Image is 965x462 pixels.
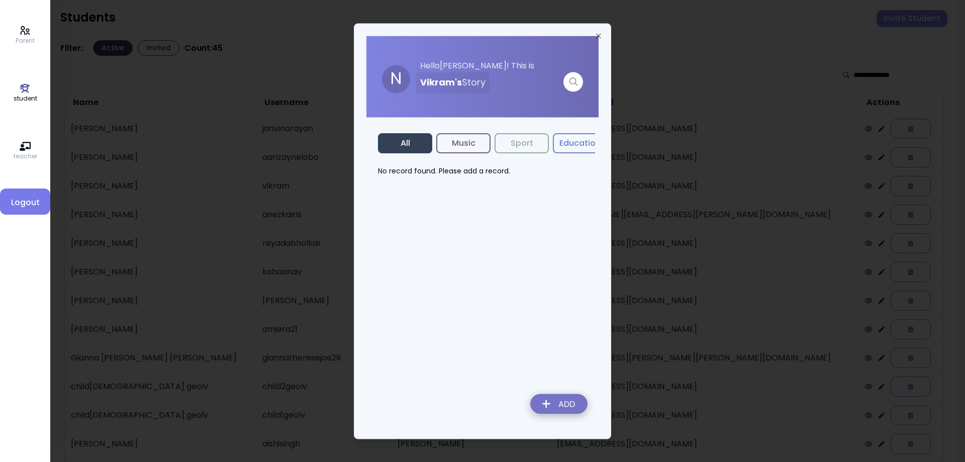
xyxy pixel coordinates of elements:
[378,133,432,153] button: All
[495,133,549,153] button: Sport
[462,76,486,88] span: Story
[420,72,486,93] h3: Vikram 's
[382,65,410,93] div: N
[553,133,607,153] button: Education
[436,133,491,153] button: Music
[378,166,587,176] p: No record found. Please add a record.
[522,388,596,423] img: addRecordLogo
[416,60,583,72] p: Hello [PERSON_NAME] ! This is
